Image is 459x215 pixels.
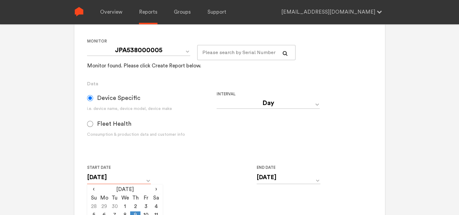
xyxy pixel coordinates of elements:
h3: Data [87,80,372,87]
span: Fleet Health [97,120,131,128]
img: Sense Logo [74,7,84,16]
input: Please search by Serial Number [197,45,296,60]
td: 30 [110,203,120,211]
td: 2 [130,203,140,211]
div: Monitor found. Please click Create Report below. [87,62,201,70]
th: We [120,194,130,203]
th: Mo [99,194,109,203]
th: Fr [140,194,151,203]
span: › [151,186,161,193]
div: i.e. device name, device model, device make [87,106,217,112]
th: Su [89,194,99,203]
label: End Date [257,164,316,171]
label: Interval [217,90,341,98]
th: Sa [151,194,161,203]
th: Th [130,194,140,203]
span: ‹ [89,186,99,193]
th: Tu [110,194,120,203]
td: 1 [120,203,130,211]
label: Monitor [87,38,192,45]
span: Device Specific [97,94,140,102]
div: Consumption & production data and customer info [87,131,217,138]
td: 29 [99,203,109,211]
td: 28 [89,203,99,211]
input: Device Specific [87,95,93,101]
td: 4 [151,203,161,211]
td: 3 [140,203,151,211]
label: For large monitor counts [197,38,291,45]
input: Fleet Health [87,121,93,127]
th: [DATE] [99,186,151,194]
label: Start Date [87,164,146,171]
